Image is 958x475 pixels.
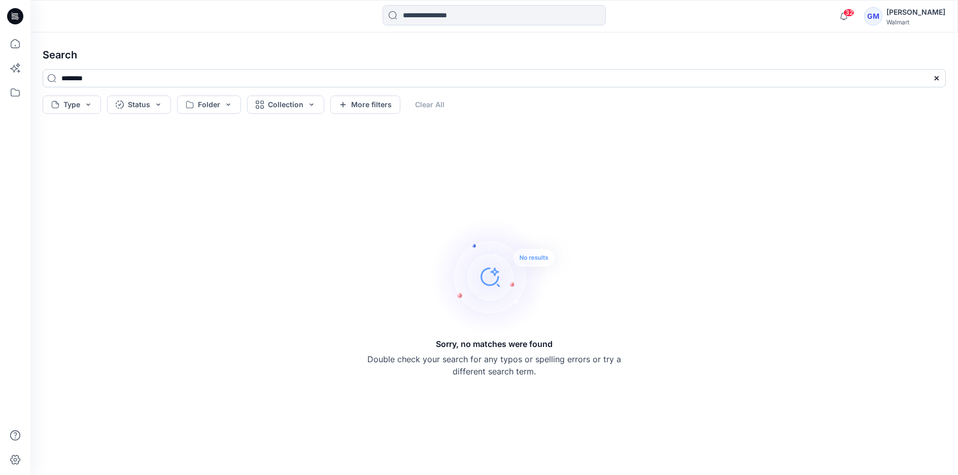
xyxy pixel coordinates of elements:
[436,338,553,350] h5: Sorry, no matches were found
[886,18,945,26] div: Walmart
[43,96,101,114] button: Type
[35,41,954,69] h4: Search
[107,96,171,114] button: Status
[843,9,854,17] span: 32
[247,96,324,114] button: Collection
[864,7,882,25] div: GM
[330,96,400,114] button: More filters
[177,96,241,114] button: Folder
[431,216,573,338] img: Sorry, no matches were found
[886,6,945,18] div: [PERSON_NAME]
[367,353,621,377] p: Double check your search for any typos or spelling errors or try a different search term.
